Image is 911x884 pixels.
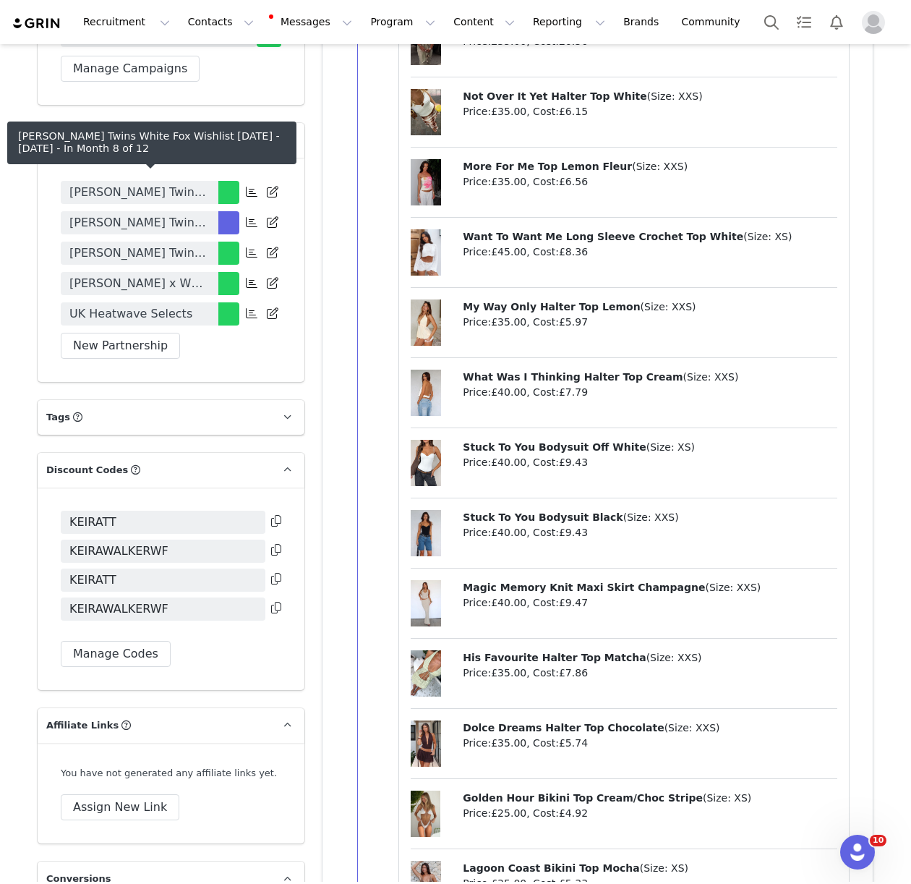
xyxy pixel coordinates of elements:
span: KEIRATT [69,514,116,531]
span: £40.00 [491,456,526,468]
span: £7.86 [559,667,588,679]
span: £25.00 [491,807,526,819]
span: KEIRATT [69,571,116,589]
span: £35.00 [491,316,526,328]
span: £40.00 [491,597,526,608]
span: £8.36 [559,246,588,258]
p: Price: , Cost: [463,174,837,190]
span: Size: XS [706,792,747,804]
span: Golden Hour Bikini Top Cream/Choc Stripe [463,792,703,804]
span: £40.00 [491,527,526,538]
p: Price: , Cost: [463,806,837,821]
p: ( ) [463,229,837,245]
span: Size: XS [748,231,788,242]
span: £9.43 [559,527,588,538]
a: Brands [615,6,672,38]
span: £9.47 [559,597,588,608]
p: ( ) [463,159,837,174]
button: Assign New Link [61,794,179,820]
p: ( ) [463,861,837,876]
span: Size: XXS [644,301,692,313]
span: His Favourite Halter Top Matcha [463,652,646,663]
span: [PERSON_NAME] x White Fox - Tees Campaign [DATE] [69,275,210,292]
p: ( ) [463,299,837,315]
img: grin logo [12,17,62,30]
p: ( ) [463,791,837,806]
div: You have not generated any affiliate links yet. [61,766,281,781]
p: Price: , Cost: [463,385,837,400]
span: £40.00 [491,386,526,398]
p: Price: , Cost: [463,315,837,330]
p: ( ) [463,440,837,455]
span: [PERSON_NAME] Twins White Fox Wishlist [DATE] - [DATE] [69,214,210,231]
p: Price: , Cost: [463,455,837,470]
span: £35.00 [491,106,526,117]
span: Size: XXS [687,371,735,383]
p: Price: , Cost: [463,245,837,260]
p: ( ) [463,580,837,595]
button: Program [362,6,444,38]
span: £5.74 [559,737,588,749]
span: £5.97 [559,316,588,328]
span: UK Heatwave Selects [69,305,192,323]
span: £9.43 [559,456,588,468]
span: Size: XXS [627,511,675,523]
span: Size: XXS [668,722,716,734]
span: Not Over It Yet Halter Top White [463,90,646,102]
a: UK Heatwave Selects [61,302,218,326]
span: Dolce Dreams Halter Top Chocolate [463,722,664,734]
span: Affiliate Links [46,718,119,733]
a: [PERSON_NAME] x White Fox - Tees Campaign [DATE] [61,272,218,295]
button: New Partnership [61,333,180,359]
span: [PERSON_NAME] Twins x White Fox Girls Night Out [DATE] [69,184,210,201]
img: placeholder-profile.jpg [862,11,885,34]
span: £35.00 [491,667,526,679]
span: 10 [870,835,886,846]
span: Size: XXS [650,652,698,663]
span: £35.00 [491,737,526,749]
span: KEIRAWALKERWF [69,543,168,560]
span: Stuck To You Bodysuit Off White [463,441,646,453]
p: Price: , Cost: [463,595,837,611]
span: £45.00 [491,246,526,258]
a: [PERSON_NAME] Twins x White Fox Girls Night Out [DATE] [61,181,218,204]
a: [PERSON_NAME] Twins March Mania Contract 2025 [61,242,218,265]
p: Price: , Cost: [463,666,837,681]
span: Want To Want Me Long Sleeve Crochet Top White [463,231,743,242]
button: Profile [853,11,899,34]
p: ( ) [463,370,837,385]
p: ( ) [463,721,837,736]
span: £35.00 [491,176,526,187]
iframe: Intercom live chat [840,835,875,870]
span: More For Me Top Lemon Fleur [463,161,632,172]
span: Discount Codes [46,463,128,477]
button: Notifications [821,6,852,38]
button: Recruitment [74,6,179,38]
span: KEIRAWALKERWF [69,600,168,618]
div: [PERSON_NAME] Twins White Fox Wishlist [DATE] - [DATE] - In Month 8 of 12 [18,130,286,156]
span: Size: XXS [636,161,684,172]
span: Size: XS [643,862,684,874]
p: Price: , Cost: [463,525,837,540]
span: £6.15 [559,106,588,117]
a: [PERSON_NAME] Twins White Fox Wishlist [DATE] - [DATE] [61,211,218,234]
span: Lagoon Coast Bikini Top Mocha [463,862,639,874]
span: £4.92 [559,807,588,819]
button: Manage Codes [61,641,171,667]
span: What Was I Thinking Halter Top Cream [463,371,683,383]
p: ( ) [463,650,837,666]
span: £6.56 [559,176,588,187]
span: Size: XXS [709,582,757,593]
p: ( ) [463,89,837,104]
span: £7.79 [559,386,588,398]
span: Size: XS [650,441,690,453]
p: Price: , Cost: [463,736,837,751]
a: Community [673,6,756,38]
button: Reporting [524,6,614,38]
button: Content [445,6,523,38]
button: Messages [263,6,361,38]
button: Manage Campaigns [61,56,200,82]
button: Search [756,6,787,38]
a: Tasks [788,6,820,38]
